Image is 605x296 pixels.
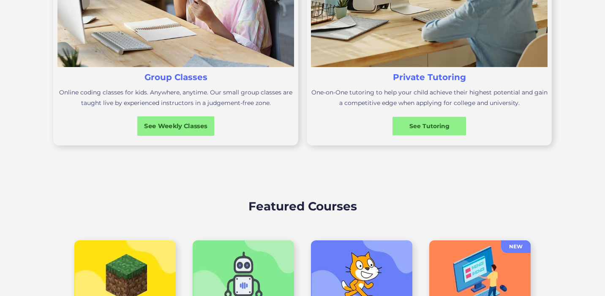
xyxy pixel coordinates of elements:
[144,71,207,83] h3: Group Classes
[311,87,548,108] p: One-on-One tutoring to help your child achieve their highest potential and gain a competitive edg...
[137,121,215,130] div: See Weekly Classes
[392,117,466,135] a: See Tutoring
[501,240,531,253] a: NEW
[57,87,294,108] p: Online coding classes for kids. Anywhere, anytime. Our small group classes are taught live by exp...
[393,71,466,83] h3: Private Tutoring
[392,122,466,130] div: See Tutoring
[501,242,531,251] div: NEW
[137,116,215,136] a: See Weekly Classes
[248,197,357,215] h2: Featured Courses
